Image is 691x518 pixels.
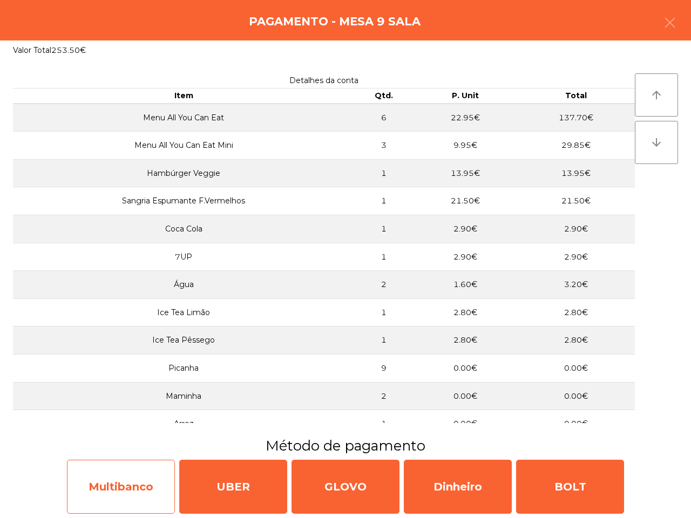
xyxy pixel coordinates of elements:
h4: Pagamento - Mesa 9 Sala [249,13,421,30]
td: 2.80€ [414,298,518,326]
th: P. Unit [414,88,518,104]
td: Picanha [13,354,355,382]
td: 22.95€ [414,104,518,132]
td: 0.00€ [517,410,635,438]
span: 253.50€ [51,45,86,55]
td: 9 [355,354,414,382]
td: 137.70€ [517,104,635,132]
i: arrow_downward [650,136,663,149]
td: 13.95€ [414,159,518,187]
td: 1 [355,187,414,215]
td: Coca Cola [13,215,355,243]
td: 0.00€ [414,410,518,438]
div: GLOVO [292,460,399,514]
td: 0.00€ [414,354,518,382]
td: 0.00€ [517,354,635,382]
td: 2.90€ [414,215,518,243]
td: 21.50€ [414,187,518,215]
td: 13.95€ [517,159,635,187]
td: 2.90€ [414,243,518,271]
th: Qtd. [355,88,414,104]
td: 0.00€ [414,382,518,410]
div: BOLT [516,460,624,514]
td: 1.60€ [414,271,518,299]
td: 7UP [13,243,355,271]
td: 2 [355,271,414,299]
td: 3.20€ [517,271,635,299]
td: 1 [355,243,414,271]
td: 0.00€ [517,382,635,410]
td: 6 [355,104,414,132]
td: Água [13,271,355,299]
td: 1 [355,410,414,438]
td: Arroz [13,410,355,438]
div: Dinheiro [404,460,512,514]
td: Maminha [13,382,355,410]
h3: Método de pagamento [8,436,683,455]
td: 2 [355,382,414,410]
td: 1 [355,159,414,187]
td: 1 [355,215,414,243]
span: Valor Total [13,45,51,55]
td: 9.95€ [414,132,518,160]
td: 1 [355,326,414,355]
td: Ice Tea Pêssego [13,326,355,355]
span: Detalhes da conta [289,76,358,85]
div: UBER [179,460,287,514]
td: Menu All You Can Eat [13,104,355,132]
td: 21.50€ [517,187,635,215]
button: arrow_downward [635,121,678,164]
td: Ice Tea Limão [13,298,355,326]
td: 2.90€ [517,243,635,271]
td: 3 [355,132,414,160]
td: 2.80€ [517,298,635,326]
div: Multibanco [67,460,175,514]
td: Hambúrger Veggie [13,159,355,187]
td: 2.80€ [517,326,635,355]
td: Sangria Espumante F.Vermelhos [13,187,355,215]
td: 2.90€ [517,215,635,243]
th: Total [517,88,635,104]
td: 29.85€ [517,132,635,160]
td: 1 [355,298,414,326]
th: Item [13,88,355,104]
i: arrow_upward [650,88,663,101]
button: arrow_upward [635,73,678,117]
td: 2.80€ [414,326,518,355]
td: Menu All You Can Eat Mini [13,132,355,160]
